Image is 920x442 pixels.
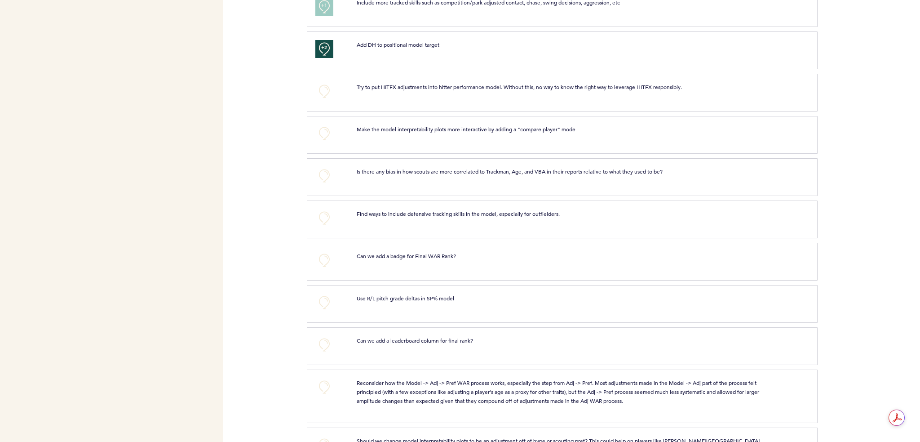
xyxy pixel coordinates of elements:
span: Use R/L pitch grade deltas in SP% model [357,295,454,302]
span: +1 [321,1,327,10]
span: Make the model interpretability plots more interactive by adding a "compare player" mode [357,125,575,133]
span: Is there any bias in how scouts are more correlated to Trackman, Age, and VBA in their reports re... [357,168,663,175]
span: Reconsider how the Model -> Adj -> Pref WAR process works, especially the step from Adj -> Pref. ... [357,379,761,404]
span: +2 [321,43,327,52]
span: Add DH to positional model target [357,41,439,48]
span: Try to put HITFX adjustments into hitter performance model. Without this, no way to know the righ... [357,83,682,90]
span: Can we add a leaderboard column for final rank? [357,337,473,344]
span: Find ways to include defensive tracking skills in the model, especially for outfielders. [357,210,560,217]
button: +2 [315,40,333,58]
span: Can we add a badge for Final WAR Rank? [357,252,456,259]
